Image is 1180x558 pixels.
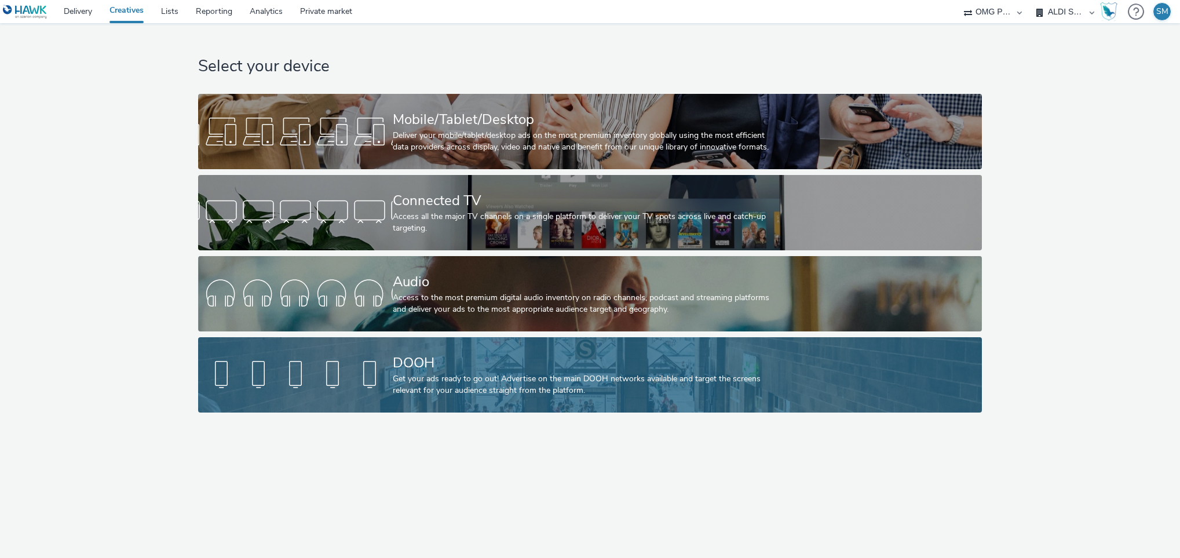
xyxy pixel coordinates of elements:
[1100,2,1117,21] img: Hawk Academy
[198,337,982,413] a: DOOHGet your ads ready to go out! Advertise on the main DOOH networks available and target the sc...
[393,292,783,316] div: Access to the most premium digital audio inventory on radio channels, podcast and streaming platf...
[393,353,783,373] div: DOOH
[198,256,982,331] a: AudioAccess to the most premium digital audio inventory on radio channels, podcast and streaming ...
[393,211,783,235] div: Access all the major TV channels on a single platform to deliver your TV spots across live and ca...
[1156,3,1168,20] div: SM
[3,5,48,19] img: undefined Logo
[198,94,982,169] a: Mobile/Tablet/DesktopDeliver your mobile/tablet/desktop ads on the most premium inventory globall...
[393,272,783,292] div: Audio
[198,175,982,250] a: Connected TVAccess all the major TV channels on a single platform to deliver your TV spots across...
[393,130,783,154] div: Deliver your mobile/tablet/desktop ads on the most premium inventory globally using the most effi...
[393,110,783,130] div: Mobile/Tablet/Desktop
[198,56,982,78] h1: Select your device
[1100,2,1122,21] a: Hawk Academy
[393,373,783,397] div: Get your ads ready to go out! Advertise on the main DOOH networks available and target the screen...
[393,191,783,211] div: Connected TV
